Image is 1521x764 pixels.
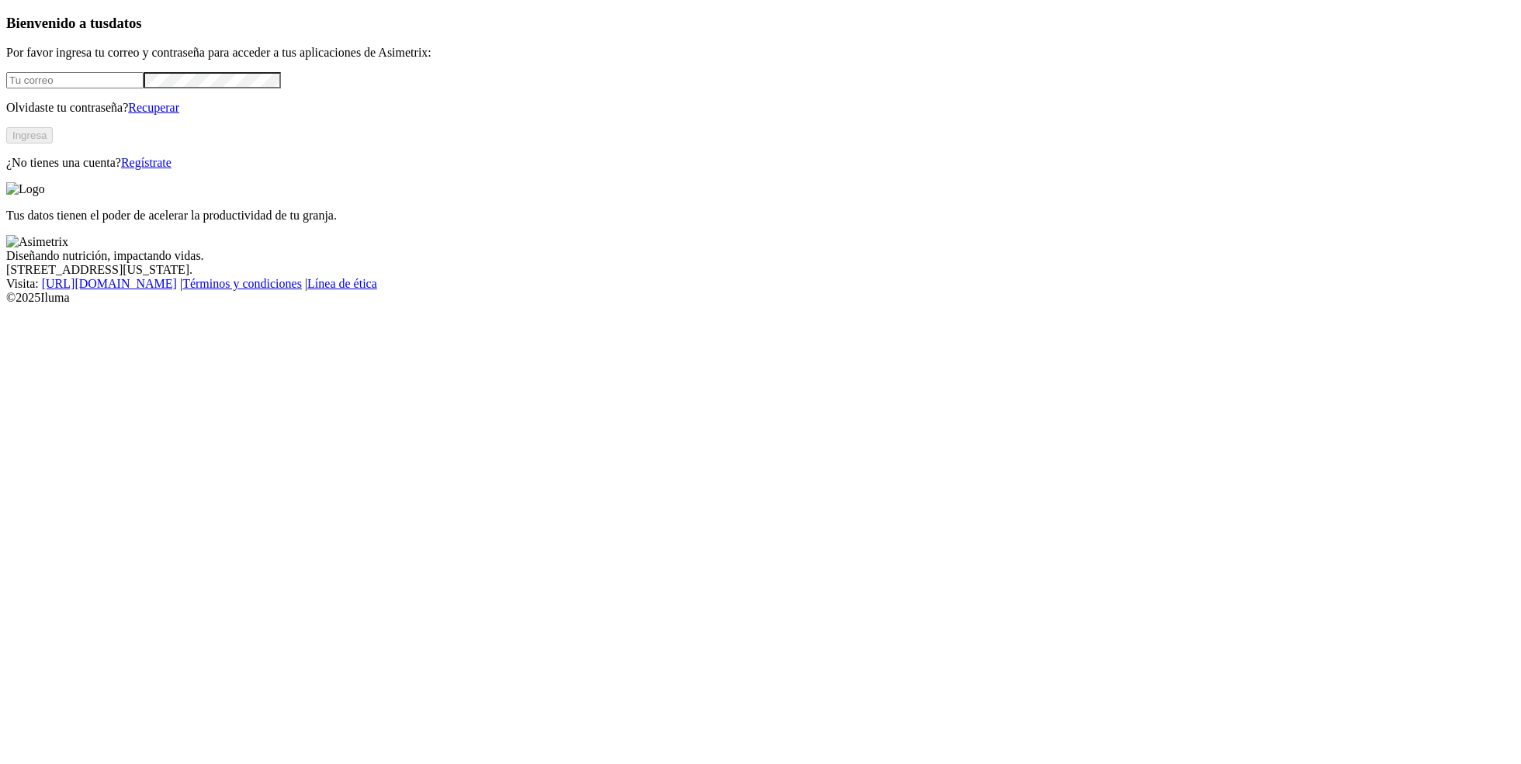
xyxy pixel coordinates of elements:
div: © 2025 Iluma [6,291,1515,305]
a: Recuperar [128,101,179,114]
p: ¿No tienes una cuenta? [6,156,1515,170]
a: Regístrate [121,156,172,169]
a: Línea de ética [307,277,377,290]
span: datos [109,15,142,31]
a: [URL][DOMAIN_NAME] [42,277,177,290]
button: Ingresa [6,127,53,143]
input: Tu correo [6,72,144,88]
p: Tus datos tienen el poder de acelerar la productividad de tu granja. [6,209,1515,223]
div: [STREET_ADDRESS][US_STATE]. [6,263,1515,277]
div: Diseñando nutrición, impactando vidas. [6,249,1515,263]
h3: Bienvenido a tus [6,15,1515,32]
img: Logo [6,182,45,196]
div: Visita : | | [6,277,1515,291]
p: Por favor ingresa tu correo y contraseña para acceder a tus aplicaciones de Asimetrix: [6,46,1515,60]
p: Olvidaste tu contraseña? [6,101,1515,115]
a: Términos y condiciones [182,277,302,290]
img: Asimetrix [6,235,68,249]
